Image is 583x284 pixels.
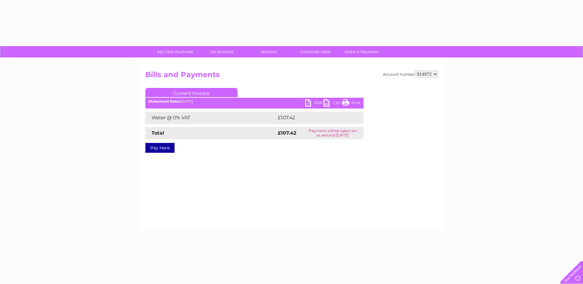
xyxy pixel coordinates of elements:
h2: Bills and Payments [145,70,438,82]
a: Print [342,99,360,108]
a: Make A Payment [337,46,387,57]
a: My Account [196,46,247,57]
a: CSV [324,99,342,108]
a: Pay Here [145,143,175,153]
strong: £107.42 [278,130,296,136]
a: Current Invoice [145,88,238,97]
b: Statement Date: [148,99,180,104]
td: £107.42 [276,112,352,124]
a: PDF [305,99,324,108]
strong: Total [152,130,164,136]
div: [DATE] [145,99,364,104]
a: Customer Help [290,46,341,57]
div: Account number [383,70,438,78]
a: My Clear Business [150,46,200,57]
td: Water @ 0% VAT [145,112,276,124]
td: Payment will be taken on or around [DATE] [302,127,364,139]
a: Services [243,46,294,57]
